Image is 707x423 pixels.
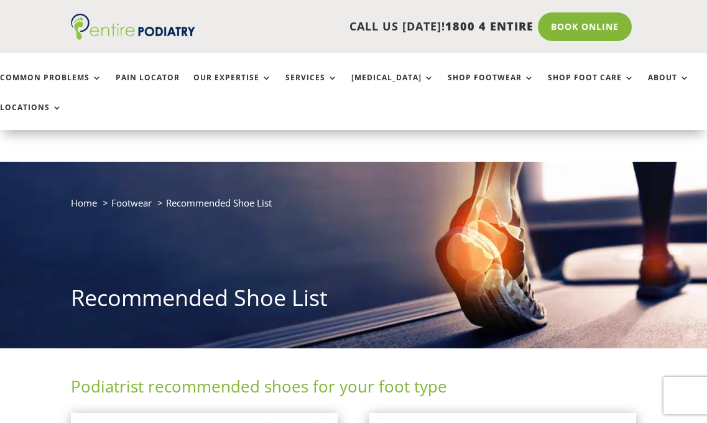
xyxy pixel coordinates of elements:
[285,73,338,100] a: Services
[116,73,180,100] a: Pain Locator
[71,282,637,320] h1: Recommended Shoe List
[71,14,195,40] img: logo (1)
[648,73,690,100] a: About
[71,197,97,209] a: Home
[351,73,434,100] a: [MEDICAL_DATA]
[166,197,272,209] span: Recommended Shoe List
[71,375,637,404] h2: Podiatrist recommended shoes for your foot type
[538,12,632,41] a: Book Online
[71,195,637,220] nav: breadcrumb
[448,73,534,100] a: Shop Footwear
[193,73,272,100] a: Our Expertise
[195,19,534,35] p: CALL US [DATE]!
[548,73,634,100] a: Shop Foot Care
[445,19,534,34] span: 1800 4 ENTIRE
[71,30,195,42] a: Entire Podiatry
[111,197,152,209] a: Footwear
